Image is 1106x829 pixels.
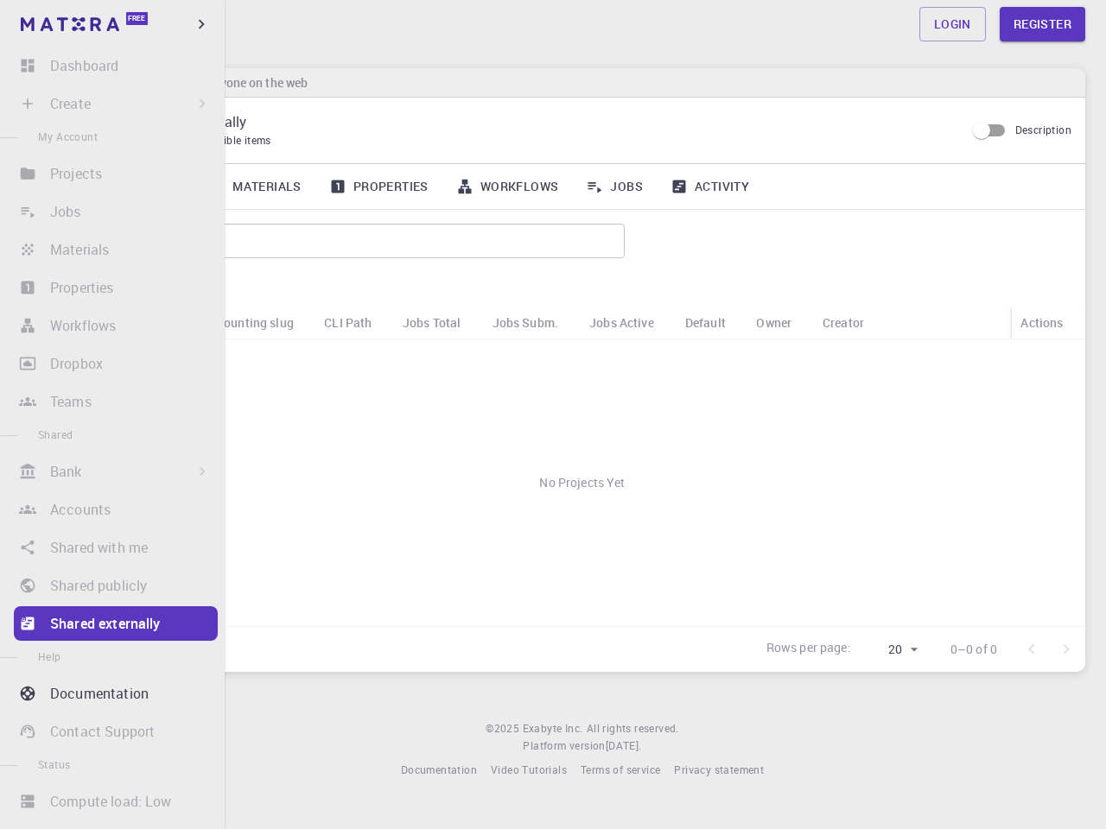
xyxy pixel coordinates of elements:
[486,720,522,737] span: © 2025
[315,306,394,339] div: CLI Path
[572,164,657,209] a: Jobs
[858,637,923,662] div: 20
[581,762,660,779] a: Terms of service
[442,164,573,209] a: Workflows
[14,606,218,641] a: Shared externally
[657,164,763,209] a: Activity
[315,164,442,209] a: Properties
[606,738,642,752] span: [DATE] .
[79,339,1085,626] div: No Projects Yet
[1015,123,1071,136] span: Description
[194,164,315,209] a: Materials
[587,720,679,737] span: All rights reserved.
[814,306,1000,339] div: Creator
[674,763,764,776] span: Privacy statement
[677,306,748,339] div: Default
[394,306,484,339] div: Jobs Total
[403,306,461,339] div: Jobs Total
[493,306,559,339] div: Jobs Subm.
[756,306,791,339] div: Owner
[1020,306,1063,339] div: Actions
[589,306,654,339] div: Jobs Active
[204,306,294,339] div: Accounting slug
[950,641,997,658] p: 0–0 of 0
[50,683,149,704] p: Documentation
[581,306,677,339] div: Jobs Active
[523,720,583,737] a: Exabyte Inc.
[21,17,119,31] img: logo
[766,639,851,659] p: Rows per page:
[674,762,764,779] a: Privacy statement
[523,737,605,755] span: Platform version
[606,737,642,755] a: [DATE].
[38,757,70,771] span: Status
[685,306,726,339] div: Default
[195,306,316,339] div: Accounting slug
[38,130,98,143] span: My Account
[919,7,986,41] a: Login
[484,306,582,339] div: Jobs Subm.
[523,721,583,735] span: Exabyte Inc.
[1000,7,1085,41] a: Register
[491,763,567,776] span: Video Tutorials
[14,676,218,711] a: Documentation
[38,649,61,663] span: Help
[50,613,161,634] p: Shared externally
[198,73,308,92] h6: Anyone on the web
[38,427,73,441] span: Shared
[1012,306,1085,339] div: Actions
[823,306,864,339] div: Creator
[137,111,951,132] p: Shared Externally
[401,763,477,776] span: Documentation
[491,762,567,779] a: Video Tutorials
[324,306,372,339] div: CLI Path
[401,762,477,779] a: Documentation
[581,763,660,776] span: Terms of service
[747,306,814,339] div: Owner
